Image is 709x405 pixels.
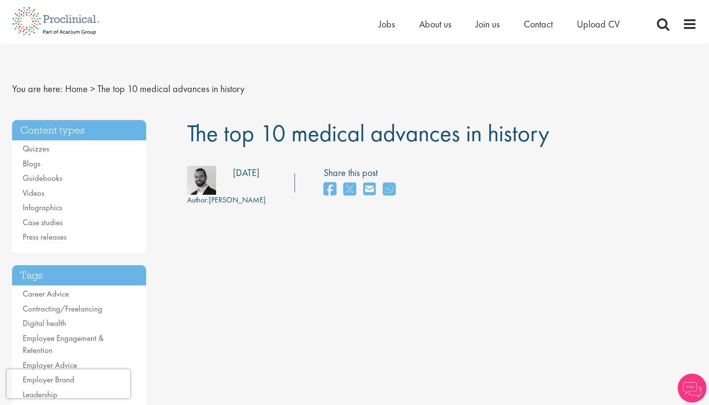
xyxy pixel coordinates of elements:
a: Leadership [23,389,57,400]
a: Contracting/Freelancing [23,303,102,314]
a: Upload CV [577,18,620,30]
a: Digital health [23,318,66,328]
img: 76d2c18e-6ce3-4617-eefd-08d5a473185b [187,166,216,195]
label: Share this post [324,166,400,180]
iframe: reCAPTCHA [7,369,130,398]
a: Guidebooks [23,173,62,183]
a: Press releases [23,231,67,242]
a: share on whats app [383,179,395,200]
h3: Tags [12,265,146,286]
h3: Content types [12,120,146,141]
div: [DATE] [233,166,259,180]
div: [PERSON_NAME] [187,195,266,206]
span: Author: [187,195,209,205]
a: Join us [476,18,500,30]
a: share on email [363,179,376,200]
a: share on twitter [343,179,356,200]
span: > [90,82,95,95]
a: Blogs [23,158,41,169]
a: breadcrumb link [65,82,88,95]
a: Videos [23,188,44,198]
a: Contact [524,18,553,30]
span: You are here: [12,82,63,95]
a: Career Advice [23,288,69,299]
span: The top 10 medical advances in history [187,118,549,148]
a: share on facebook [324,179,336,200]
a: Jobs [379,18,395,30]
a: Quizzes [23,143,49,154]
a: About us [419,18,451,30]
span: The top 10 medical advances in history [97,82,245,95]
a: Infographics [23,202,62,213]
a: Employer Advice [23,360,77,370]
img: Chatbot [678,374,707,403]
a: Employee Engagement & Retention [23,333,104,356]
a: Case studies [23,217,63,228]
